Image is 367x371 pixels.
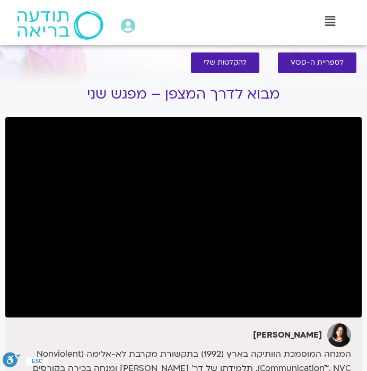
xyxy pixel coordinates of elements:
strong: [PERSON_NAME] [253,329,322,341]
span: להקלטות שלי [204,59,247,67]
a: לספריית ה-VOD [278,52,356,73]
img: ארנינה קשתן [327,323,351,347]
img: תודעה בריאה [17,11,103,40]
h1: מבוא לדרך המצפן – מפגש שני [5,86,362,102]
a: להקלטות שלי [191,52,259,73]
span: לספריית ה-VOD [291,59,344,67]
